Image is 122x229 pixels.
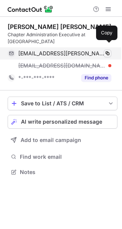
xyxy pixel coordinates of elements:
div: Chapter Administration Executive at [GEOGRAPHIC_DATA] [8,31,117,45]
span: [EMAIL_ADDRESS][PERSON_NAME][DOMAIN_NAME] [18,50,106,57]
button: Notes [8,167,117,177]
button: Find work email [8,152,117,162]
img: ContactOut v5.3.10 [8,5,53,14]
span: [EMAIL_ADDRESS][DOMAIN_NAME] [18,62,106,69]
button: Add to email campaign [8,133,117,147]
span: Add to email campaign [21,137,81,143]
div: [PERSON_NAME] [PERSON_NAME] [8,23,111,31]
button: AI write personalized message [8,115,117,129]
span: Notes [20,169,114,176]
span: AI write personalized message [21,119,102,125]
span: Find work email [20,153,114,160]
div: Save to List / ATS / CRM [21,100,104,106]
button: Reveal Button [81,74,111,82]
button: save-profile-one-click [8,97,117,110]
